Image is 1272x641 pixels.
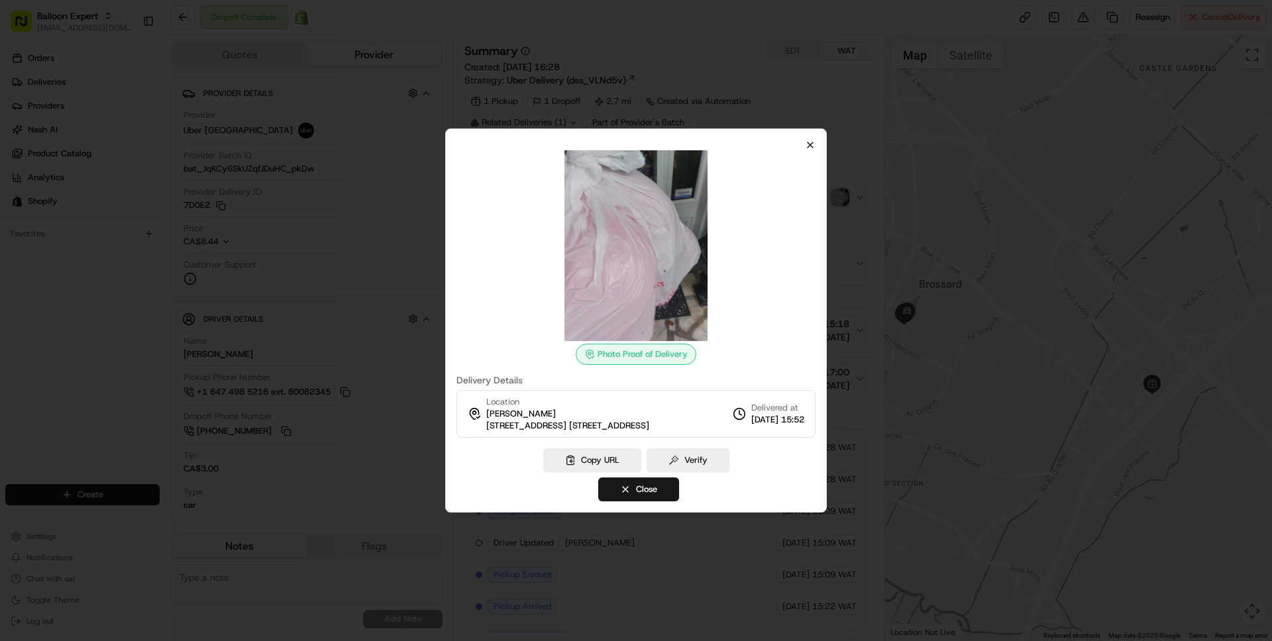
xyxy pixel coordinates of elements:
img: 1736555255976-a54dd68f-1ca7-489b-9aae-adbdc363a1c4 [13,126,37,150]
span: [STREET_ADDRESS] [STREET_ADDRESS] [486,420,649,432]
label: Delivery Details [456,375,816,385]
button: Copy URL [543,448,641,472]
img: photo_proof_of_delivery image [541,150,731,341]
input: Clear [34,85,219,99]
button: Start new chat [225,130,241,146]
span: Knowledge Base [26,192,101,205]
div: Photo Proof of Delivery [576,344,696,365]
div: We're available if you need us! [45,140,168,150]
span: [DATE] 15:52 [751,414,804,426]
div: 💻 [112,193,123,204]
span: API Documentation [125,192,213,205]
span: Pylon [132,224,160,234]
p: Welcome 👋 [13,53,241,74]
div: 📗 [13,193,24,204]
img: Nash [13,13,40,40]
a: 💻API Documentation [107,187,218,211]
button: Verify [647,448,729,472]
span: Delivered at [751,402,804,414]
span: Location [486,396,519,408]
button: Close [598,477,679,501]
div: Start new chat [45,126,217,140]
a: 📗Knowledge Base [8,187,107,211]
span: [PERSON_NAME] [486,408,556,420]
a: Powered byPylon [93,224,160,234]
